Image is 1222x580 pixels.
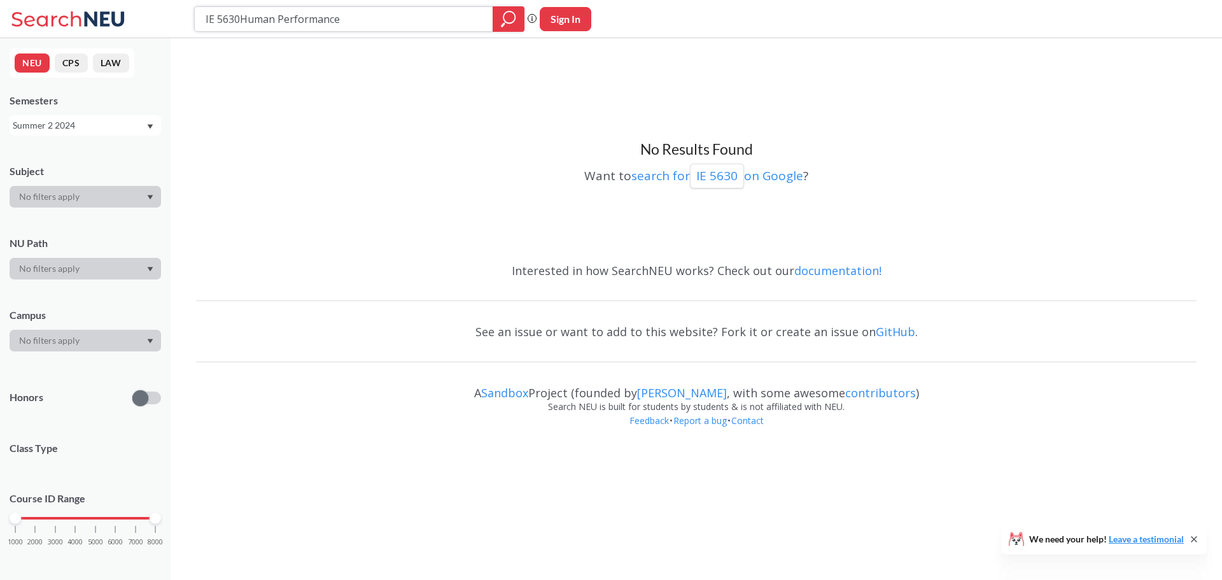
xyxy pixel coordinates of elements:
[10,94,161,108] div: Semesters
[196,374,1197,400] div: A Project (founded by , with some awesome )
[10,390,43,405] p: Honors
[8,539,23,546] span: 1000
[10,308,161,322] div: Campus
[1109,534,1184,544] a: Leave a testimonial
[196,140,1197,159] h3: No Results Found
[731,414,764,427] a: Contact
[1029,535,1184,544] span: We need your help!
[204,8,484,30] input: Class, professor, course number, "phrase"
[196,414,1197,447] div: • •
[845,385,916,400] a: contributors
[631,167,803,184] a: search forIE 5630on Google
[108,539,123,546] span: 6000
[10,236,161,250] div: NU Path
[147,339,153,344] svg: Dropdown arrow
[481,385,528,400] a: Sandbox
[148,539,163,546] span: 8000
[55,53,88,73] button: CPS
[673,414,727,427] a: Report a bug
[10,164,161,178] div: Subject
[88,539,103,546] span: 5000
[10,330,161,351] div: Dropdown arrow
[794,263,881,278] a: documentation!
[196,400,1197,414] div: Search NEU is built for students by students & is not affiliated with NEU.
[501,10,516,28] svg: magnifying glass
[147,195,153,200] svg: Dropdown arrow
[196,252,1197,289] div: Interested in how SearchNEU works? Check out our
[876,324,915,339] a: GitHub
[147,124,153,129] svg: Dropdown arrow
[15,53,50,73] button: NEU
[27,539,43,546] span: 2000
[196,313,1197,350] div: See an issue or want to add to this website? Fork it or create an issue on .
[48,539,63,546] span: 3000
[128,539,143,546] span: 7000
[10,186,161,208] div: Dropdown arrow
[493,6,524,32] div: magnifying glass
[93,53,129,73] button: LAW
[10,492,161,506] p: Course ID Range
[196,159,1197,188] div: Want to ?
[637,385,727,400] a: [PERSON_NAME]
[147,267,153,272] svg: Dropdown arrow
[10,441,161,455] span: Class Type
[696,167,738,185] p: IE 5630
[540,7,591,31] button: Sign In
[629,414,670,427] a: Feedback
[10,258,161,279] div: Dropdown arrow
[10,115,161,136] div: Summer 2 2024Dropdown arrow
[13,118,146,132] div: Summer 2 2024
[67,539,83,546] span: 4000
